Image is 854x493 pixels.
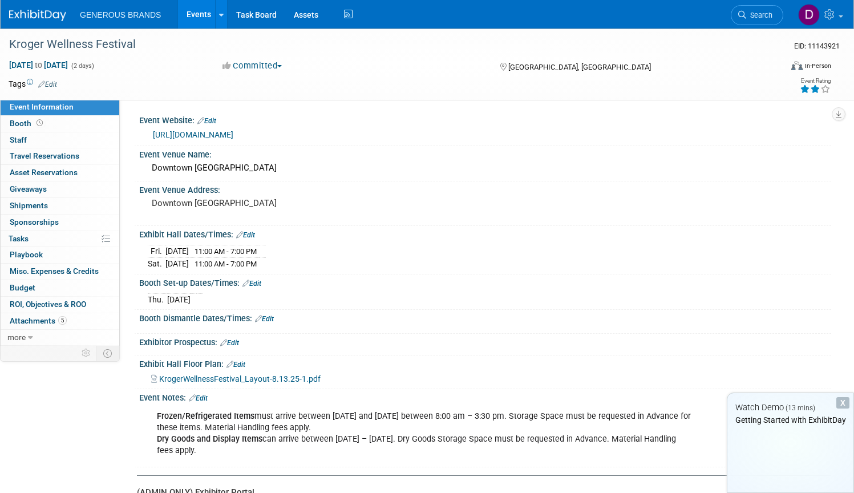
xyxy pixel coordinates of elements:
pre: Downtown [GEOGRAPHIC_DATA] [152,198,415,208]
span: Budget [10,283,35,292]
div: Exhibit Hall Dates/Times: [139,226,831,241]
a: Misc. Expenses & Credits [1,264,119,280]
td: [DATE] [165,258,189,270]
a: Search [731,5,783,25]
a: ROI, Objectives & ROO [1,297,119,313]
span: Asset Reservations [10,168,78,177]
div: Event Venue Address: [139,181,831,196]
span: Event Information [10,102,74,111]
div: Event Venue Name: [139,146,831,160]
div: Event Website: [139,112,831,127]
td: Personalize Event Tab Strip [76,346,96,361]
a: Sponsorships [1,215,119,231]
span: 5 [58,316,67,325]
td: Sat. [148,258,165,270]
img: Format-Inperson.png [791,61,803,70]
div: Event Notes: [139,389,831,404]
a: more [1,330,119,346]
span: Search [746,11,772,19]
div: Downtown [GEOGRAPHIC_DATA] [148,159,823,177]
td: [DATE] [167,294,191,306]
div: Kroger Wellness Festival [5,34,761,55]
span: Shipments [10,201,48,210]
a: Asset Reservations [1,165,119,181]
a: Travel Reservations [1,148,119,164]
img: ExhibitDay [9,10,66,21]
a: KrogerWellnessFestival_Layout-8.13.25-1.pdf [151,374,321,383]
span: Playbook [10,250,43,259]
a: Edit [197,117,216,125]
div: must arrive between [DATE] and [DATE] between 8:00 am – 3:30 pm. Storage Space must be requested ... [149,405,698,462]
span: Travel Reservations [10,151,79,160]
span: Booth not reserved yet [34,119,45,127]
span: Giveaways [10,184,47,193]
a: Staff [1,132,119,148]
a: Attachments5 [1,313,119,329]
b: Frozen/Refrigerated Items [157,411,254,421]
div: Getting Started with ExhibitDay [727,414,853,426]
a: Edit [220,339,239,347]
td: Thu. [148,294,167,306]
span: more [7,333,26,342]
td: Tags [9,78,57,90]
a: Booth [1,116,119,132]
div: Booth Dismantle Dates/Times: [139,310,831,325]
span: (2 days) [70,62,94,70]
div: Booth Set-up Dates/Times: [139,274,831,289]
span: [DATE] [DATE] [9,60,68,70]
a: Tasks [1,231,119,247]
span: Tasks [9,234,29,243]
div: Event Format [709,59,831,76]
a: Playbook [1,247,119,263]
b: Dry Goods and Display Items [157,434,262,444]
div: Watch Demo [727,402,853,414]
a: Edit [38,80,57,88]
a: Budget [1,280,119,296]
td: Fri. [148,245,165,258]
div: Event Rating [800,78,831,84]
span: 11:00 AM - 7:00 PM [195,247,257,256]
span: (13 mins) [786,404,815,412]
span: KrogerWellnessFestival_Layout-8.13.25-1.pdf [159,374,321,383]
span: 11:00 AM - 7:00 PM [195,260,257,268]
a: Edit [236,231,255,239]
span: Misc. Expenses & Credits [10,266,99,276]
a: [URL][DOMAIN_NAME] [153,130,233,139]
span: to [33,60,44,70]
a: Giveaways [1,181,119,197]
span: Sponsorships [10,217,59,227]
a: Edit [255,315,274,323]
span: ROI, Objectives & ROO [10,300,86,309]
a: Event Information [1,99,119,115]
a: Edit [226,361,245,369]
span: Event ID: 11143921 [794,42,840,50]
a: Edit [189,394,208,402]
div: Dismiss [836,397,849,409]
button: Committed [218,60,286,72]
div: Exhibit Hall Floor Plan: [139,355,831,370]
div: In-Person [804,62,831,70]
span: [GEOGRAPHIC_DATA], [GEOGRAPHIC_DATA] [508,63,651,71]
span: Staff [10,135,27,144]
span: GENEROUS BRANDS [80,10,161,19]
td: [DATE] [165,245,189,258]
span: Attachments [10,316,67,325]
a: Shipments [1,198,119,214]
td: Toggle Event Tabs [96,346,120,361]
a: Edit [242,280,261,288]
img: Dan Schneider [798,4,820,26]
span: Booth [10,119,45,128]
div: Exhibitor Prospectus: [139,334,831,349]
